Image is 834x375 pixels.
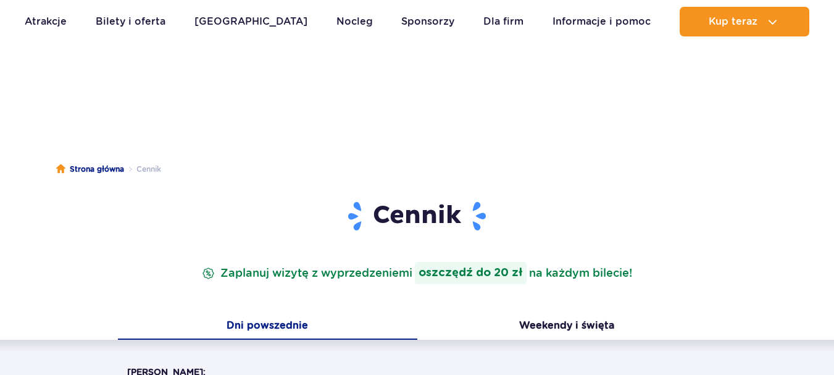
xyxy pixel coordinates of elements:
a: Atrakcje [25,7,67,36]
a: [GEOGRAPHIC_DATA] [194,7,307,36]
button: Weekendy i święta [417,314,717,340]
span: Kup teraz [709,16,757,27]
p: Zaplanuj wizytę z wyprzedzeniem na każdym bilecie! [199,262,635,284]
button: Dni powszednie [118,314,417,340]
a: Dla firm [483,7,523,36]
li: Cennik [124,163,161,175]
a: Sponsorzy [401,7,454,36]
a: Informacje i pomoc [553,7,651,36]
strong: oszczędź do 20 zł [415,262,527,284]
h1: Cennik [127,200,707,232]
a: Strona główna [56,163,124,175]
a: Bilety i oferta [96,7,165,36]
a: Nocleg [336,7,373,36]
button: Kup teraz [680,7,809,36]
